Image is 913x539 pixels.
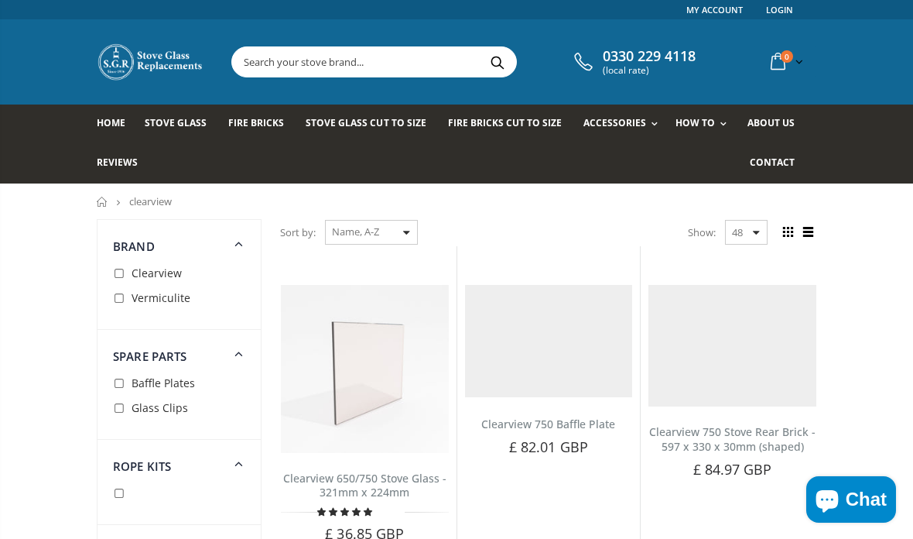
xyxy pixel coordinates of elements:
span: £ 82.01 GBP [509,438,588,456]
span: Glass Clips [132,400,188,415]
span: Rope Kits [113,458,171,474]
img: Stove Glass Replacement [97,43,205,81]
span: Reviews [97,156,138,169]
span: Fire Bricks [228,116,284,129]
span: 0 [781,50,793,63]
inbox-online-store-chat: Shopify online store chat [802,476,901,527]
span: Stove Glass Cut To Size [306,116,426,129]
span: Brand [113,239,155,254]
a: Fire Bricks Cut To Size [448,105,573,144]
span: Spare Parts [113,348,187,364]
img: Clearview 650/750 replacement stove glass [281,285,449,453]
span: £ 84.97 GBP [693,460,772,479]
a: Stove Glass [145,105,218,144]
a: Accessories [583,105,665,144]
span: Baffle Plates [132,376,195,390]
span: How To [675,116,715,129]
span: List view [799,224,816,241]
span: Show: [688,220,716,245]
a: Clearview 750 Baffle Plate [481,417,615,431]
span: Sort by: [280,219,316,246]
span: clearview [129,194,172,208]
a: Home [97,197,108,207]
input: Search your stove brand... [232,47,658,77]
a: Clearview 750 Stove Rear Brick - 597 x 330 x 30mm (shaped) [649,424,816,454]
a: Fire Bricks [228,105,296,144]
a: Clearview 650/750 Stove Glass - 321mm x 224mm [283,471,446,500]
a: How To [675,105,734,144]
span: Home [97,116,125,129]
a: 0 [764,46,806,77]
span: Stove Glass [145,116,207,129]
span: About us [747,116,795,129]
a: Reviews [97,144,149,184]
span: Fire Bricks Cut To Size [448,116,562,129]
a: Contact [750,144,806,184]
span: Contact [750,156,795,169]
span: Accessories [583,116,646,129]
span: Vermiculite [132,290,190,305]
a: Home [97,105,137,144]
button: Search [480,47,515,77]
span: 5.00 stars [317,506,374,517]
span: Grid view [779,224,796,241]
span: Clearview [132,266,182,280]
a: About us [747,105,806,144]
a: Stove Glass Cut To Size [306,105,437,144]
